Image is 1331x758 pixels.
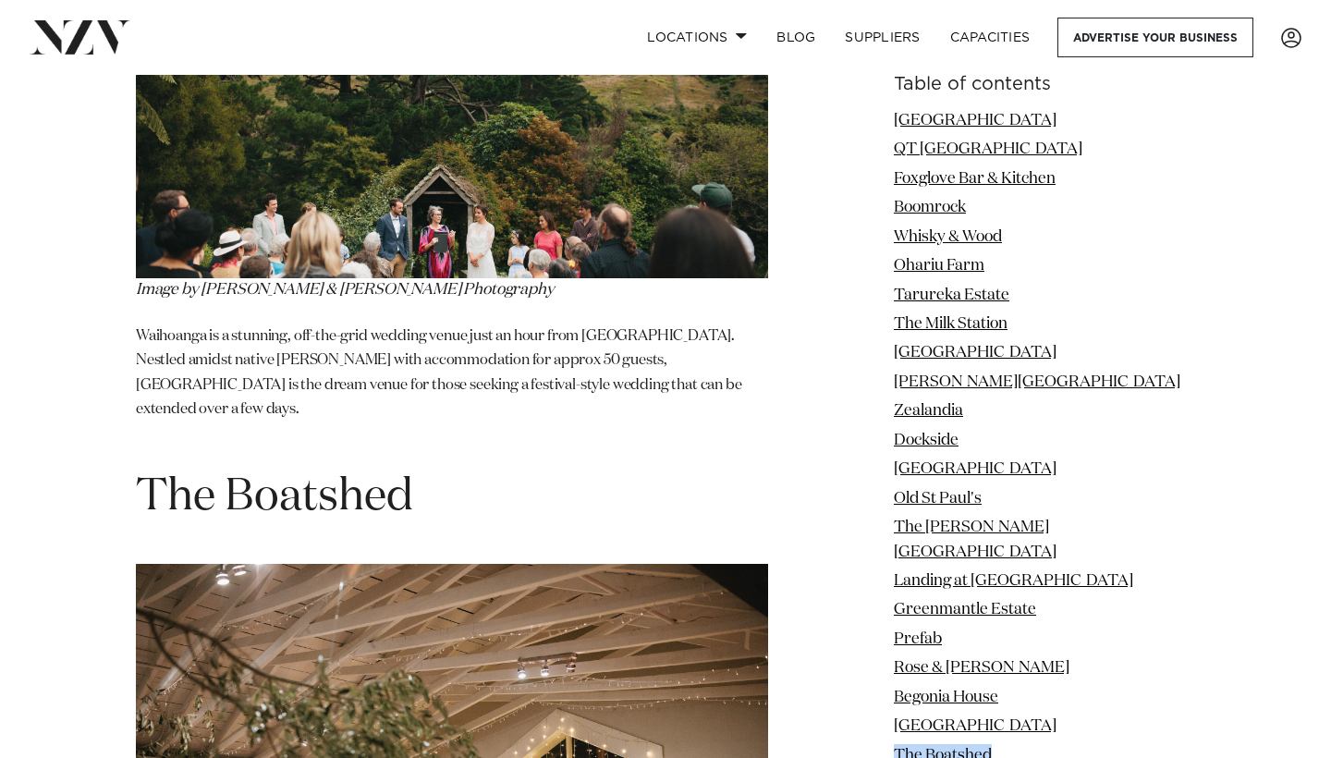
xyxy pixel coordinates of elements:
[30,20,130,54] img: nzv-logo.png
[894,171,1056,187] a: Foxglove Bar & Kitchen
[894,200,966,215] a: Boomrock
[1057,18,1253,57] a: Advertise your business
[894,346,1056,361] a: [GEOGRAPHIC_DATA]
[762,18,830,57] a: BLOG
[894,718,1056,734] a: [GEOGRAPHIC_DATA]
[894,113,1056,128] a: [GEOGRAPHIC_DATA]
[894,461,1056,477] a: [GEOGRAPHIC_DATA]
[830,18,934,57] a: SUPPLIERS
[935,18,1045,57] a: Capacities
[894,602,1036,617] a: Greenmantle Estate
[894,491,982,507] a: Old St Paul's
[894,287,1009,303] a: Tarureka Estate
[894,258,984,274] a: Ohariu Farm
[894,631,942,647] a: Prefab
[894,141,1082,157] a: QT [GEOGRAPHIC_DATA]
[894,660,1069,676] a: Rose & [PERSON_NAME]
[894,520,1056,559] a: The [PERSON_NAME][GEOGRAPHIC_DATA]
[894,403,963,419] a: Zealandia
[136,329,742,417] span: Waihoanga is a stunning, off-the-grid wedding venue just an hour from [GEOGRAPHIC_DATA]. Nestled ...
[136,282,555,298] em: Image by [PERSON_NAME] & [PERSON_NAME] Photography
[894,573,1133,589] a: Landing at [GEOGRAPHIC_DATA]
[632,18,762,57] a: Locations
[136,475,413,520] span: The Boatshed
[894,229,1002,245] a: Whisky & Wood
[894,690,998,705] a: Begonia House
[894,316,1007,332] a: The Milk Station
[894,433,959,448] a: Dockside
[894,75,1195,94] h6: Table of contents
[894,374,1180,390] a: [PERSON_NAME][GEOGRAPHIC_DATA]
